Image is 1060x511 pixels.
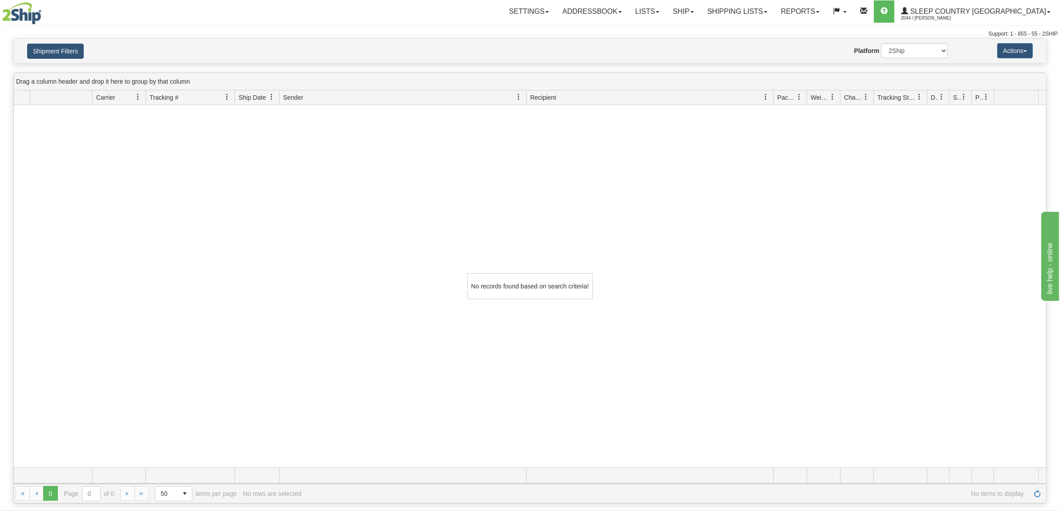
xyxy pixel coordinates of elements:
[975,93,983,102] span: Pickup Status
[467,273,593,299] div: No records found based on search criteria!
[27,44,84,59] button: Shipment Filters
[14,73,1046,90] div: grid grouping header
[308,490,1024,497] span: No items to display
[858,89,873,105] a: Charge filter column settings
[502,0,556,23] a: Settings
[155,486,237,501] span: items per page
[64,486,114,501] span: Page of 0
[161,489,172,498] span: 50
[912,89,927,105] a: Tracking Status filter column settings
[901,14,968,23] span: 2044 / [PERSON_NAME]
[2,2,41,24] img: logo2044.jpg
[1030,486,1044,500] a: Refresh
[239,93,266,102] span: Ship Date
[908,8,1046,15] span: Sleep Country [GEOGRAPHIC_DATA]
[7,5,82,16] div: live help - online
[811,93,829,102] span: Weight
[2,30,1058,38] div: Support: 1 - 855 - 55 - 2SHIP
[178,487,192,501] span: select
[264,89,279,105] a: Ship Date filter column settings
[666,0,700,23] a: Ship
[701,0,774,23] a: Shipping lists
[774,0,826,23] a: Reports
[283,93,303,102] span: Sender
[953,93,961,102] span: Shipment Issues
[792,89,807,105] a: Packages filter column settings
[219,89,235,105] a: Tracking # filter column settings
[629,0,666,23] a: Lists
[96,93,115,102] span: Carrier
[997,43,1033,58] button: Actions
[877,93,916,102] span: Tracking Status
[979,89,994,105] a: Pickup Status filter column settings
[844,93,863,102] span: Charge
[825,89,840,105] a: Weight filter column settings
[155,486,192,501] span: Page sizes drop down
[777,93,796,102] span: Packages
[934,89,949,105] a: Delivery Status filter column settings
[758,89,773,105] a: Recipient filter column settings
[130,89,146,105] a: Carrier filter column settings
[530,93,556,102] span: Recipient
[1040,210,1059,301] iframe: chat widget
[894,0,1057,23] a: Sleep Country [GEOGRAPHIC_DATA] 2044 / [PERSON_NAME]
[511,89,526,105] a: Sender filter column settings
[956,89,971,105] a: Shipment Issues filter column settings
[556,0,629,23] a: Addressbook
[150,93,179,102] span: Tracking #
[931,93,938,102] span: Delivery Status
[243,490,302,497] div: No rows are selected
[854,46,880,55] label: Platform
[43,486,57,500] span: Page 0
